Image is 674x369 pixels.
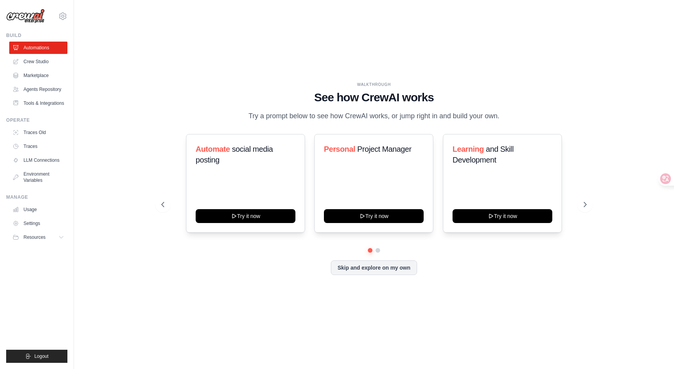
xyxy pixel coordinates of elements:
a: Usage [9,203,67,216]
span: Learning [453,145,484,153]
img: Logo [6,9,45,23]
a: Tools & Integrations [9,97,67,109]
button: Logout [6,350,67,363]
span: and Skill Development [453,145,513,164]
span: Personal [324,145,355,153]
button: Try it now [196,209,295,223]
div: Manage [6,194,67,200]
a: Crew Studio [9,55,67,68]
span: Automate [196,145,230,153]
button: Skip and explore on my own [331,260,417,275]
a: Settings [9,217,67,230]
a: Marketplace [9,69,67,82]
div: WALKTHROUGH [161,82,587,87]
a: Agents Repository [9,83,67,96]
h1: See how CrewAI works [161,91,587,104]
a: Traces [9,140,67,153]
a: Environment Variables [9,168,67,186]
span: social media posting [196,145,273,164]
span: Logout [34,353,49,359]
a: LLM Connections [9,154,67,166]
a: Traces Old [9,126,67,139]
div: Build [6,32,67,39]
button: Resources [9,231,67,243]
button: Try it now [453,209,552,223]
p: Try a prompt below to see how CrewAI works, or jump right in and build your own. [245,111,503,122]
button: Try it now [324,209,424,223]
div: Operate [6,117,67,123]
span: Resources [23,234,45,240]
a: Automations [9,42,67,54]
span: Project Manager [357,145,412,153]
